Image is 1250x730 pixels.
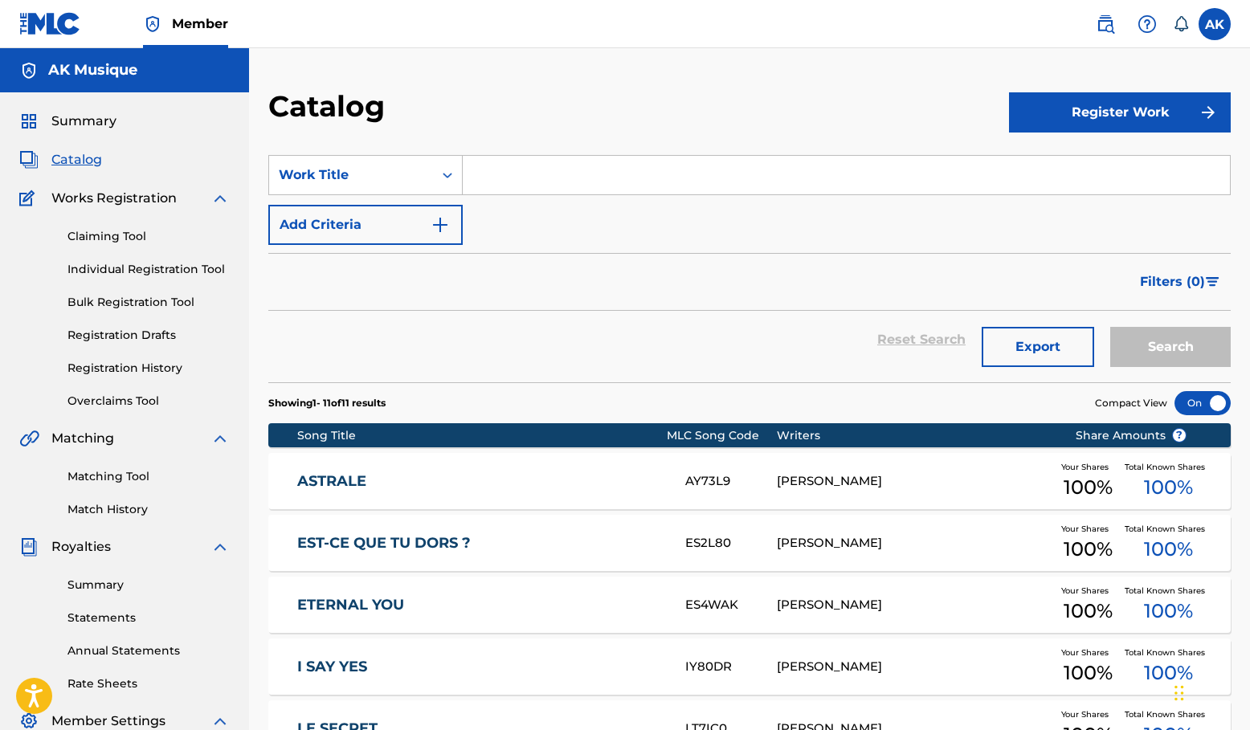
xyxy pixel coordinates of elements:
[67,642,230,659] a: Annual Statements
[268,155,1231,382] form: Search Form
[19,150,39,169] img: Catalog
[1061,461,1115,473] span: Your Shares
[685,658,777,676] div: IY80DR
[67,468,230,485] a: Matching Tool
[1095,396,1167,410] span: Compact View
[143,14,162,34] img: Top Rightsholder
[667,427,777,444] div: MLC Song Code
[19,12,81,35] img: MLC Logo
[1061,523,1115,535] span: Your Shares
[51,189,177,208] span: Works Registration
[1125,461,1211,473] span: Total Known Shares
[1174,669,1184,717] div: Glisser
[19,429,39,448] img: Matching
[777,534,1051,553] div: [PERSON_NAME]
[19,112,116,131] a: SummarySummary
[67,501,230,518] a: Match History
[1138,14,1157,34] img: help
[297,472,664,491] a: ASTRALE
[1144,597,1193,626] span: 100 %
[777,472,1051,491] div: [PERSON_NAME]
[67,577,230,593] a: Summary
[51,112,116,131] span: Summary
[1199,103,1218,122] img: f7272a7cc735f4ea7f67.svg
[67,294,230,311] a: Bulk Registration Tool
[1144,473,1193,502] span: 100 %
[268,396,386,410] p: Showing 1 - 11 of 11 results
[1076,427,1187,444] span: Share Amounts
[297,534,664,553] a: EST-CE QUE TU DORS ?
[1061,585,1115,597] span: Your Shares
[1140,272,1205,292] span: Filters ( 0 )
[1205,480,1250,610] iframe: Resource Center
[19,61,39,80] img: Accounts
[279,165,423,185] div: Work Title
[1125,708,1211,720] span: Total Known Shares
[67,327,230,344] a: Registration Drafts
[685,472,777,491] div: AY73L9
[297,427,667,444] div: Song Title
[1064,473,1113,502] span: 100 %
[431,215,450,234] img: 9d2ae6d4665cec9f34b9.svg
[172,14,228,33] span: Member
[1144,535,1193,564] span: 100 %
[777,596,1051,614] div: [PERSON_NAME]
[777,658,1051,676] div: [PERSON_NAME]
[268,205,463,245] button: Add Criteria
[1199,8,1231,40] div: User Menu
[777,427,1051,444] div: Writers
[19,112,39,131] img: Summary
[297,658,664,676] a: I SAY YES
[1170,653,1250,730] iframe: Chat Widget
[1064,535,1113,564] span: 100 %
[19,150,102,169] a: CatalogCatalog
[1131,8,1163,40] div: Help
[1125,646,1211,659] span: Total Known Shares
[1096,14,1115,34] img: search
[19,537,39,557] img: Royalties
[1170,653,1250,730] div: Widget de chat
[1130,262,1231,302] button: Filters (0)
[1173,429,1186,442] span: ?
[1206,277,1219,287] img: filter
[67,228,230,245] a: Claiming Tool
[210,429,230,448] img: expand
[1173,16,1189,32] div: Notifications
[51,429,114,448] span: Matching
[1009,92,1231,133] button: Register Work
[67,261,230,278] a: Individual Registration Tool
[685,596,777,614] div: ES4WAK
[1064,597,1113,626] span: 100 %
[1061,708,1115,720] span: Your Shares
[1125,585,1211,597] span: Total Known Shares
[210,189,230,208] img: expand
[48,61,137,80] h5: AK Musique
[51,537,111,557] span: Royalties
[1089,8,1121,40] a: Public Search
[1144,659,1193,687] span: 100 %
[19,189,40,208] img: Works Registration
[297,596,664,614] a: ETERNAL YOU
[1125,523,1211,535] span: Total Known Shares
[1064,659,1113,687] span: 100 %
[685,534,777,553] div: ES2L80
[1061,646,1115,659] span: Your Shares
[51,150,102,169] span: Catalog
[268,88,393,124] h2: Catalog
[67,360,230,377] a: Registration History
[67,675,230,692] a: Rate Sheets
[67,610,230,626] a: Statements
[210,537,230,557] img: expand
[67,393,230,410] a: Overclaims Tool
[982,327,1094,367] button: Export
